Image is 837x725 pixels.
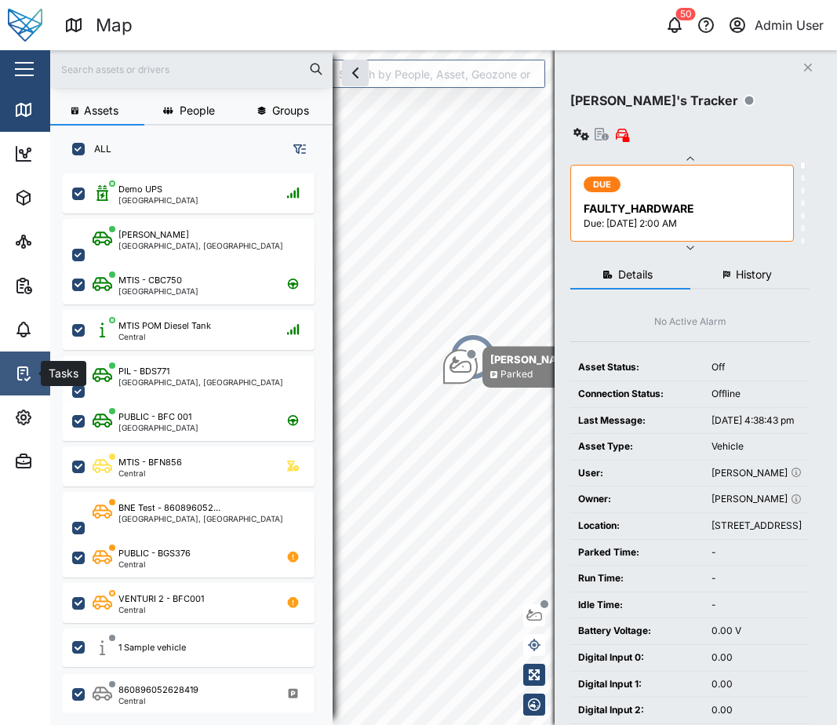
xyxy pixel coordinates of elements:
div: [GEOGRAPHIC_DATA], [GEOGRAPHIC_DATA] [118,378,283,386]
div: VENTURI 2 - BFC001 [118,592,204,606]
div: [STREET_ADDRESS] [711,519,802,534]
div: Asset Type: [578,439,696,454]
div: - [711,571,802,586]
div: Settings [41,409,96,426]
div: Reports [41,277,94,294]
div: User: [578,466,696,481]
div: MTIS - BFN856 [118,456,182,469]
div: Sites [41,233,78,250]
div: [DATE] 4:38:43 pm [711,414,802,428]
div: grid [63,168,332,712]
input: Search assets or drivers [60,57,323,81]
span: People [180,105,215,116]
div: [PERSON_NAME]'s Tracker [490,352,628,367]
div: 0.00 V [711,624,802,639]
div: [PERSON_NAME] [118,228,189,242]
div: No Active Alarm [654,315,726,330]
div: Digital Input 1: [578,677,696,692]
div: Run Time: [578,571,696,586]
div: Offline [711,387,802,402]
div: Idle Time: [578,598,696,613]
div: BNE Test - 860896052... [118,501,220,515]
div: Map [96,12,133,39]
div: - [711,598,802,613]
div: Central [118,333,211,341]
div: 50 [676,8,696,20]
div: Admin User [755,16,824,35]
div: Admin [41,453,87,470]
div: Map [41,101,76,118]
div: [GEOGRAPHIC_DATA], [GEOGRAPHIC_DATA] [118,242,283,250]
div: Assets [41,189,89,206]
div: Central [118,697,198,705]
div: Asset Status: [578,360,696,375]
span: Details [618,269,653,280]
div: Central [118,606,204,614]
div: Alarms [41,321,89,338]
div: MTIS POM Diesel Tank [118,319,211,333]
div: MTIS - CBC750 [118,274,182,287]
div: [GEOGRAPHIC_DATA] [118,287,198,295]
span: Assets [84,105,118,116]
div: Central [118,560,191,568]
div: Digital Input 0: [578,650,696,665]
button: Admin User [726,14,824,36]
div: Vehicle [711,439,802,454]
div: 0.00 [711,650,802,665]
div: Dashboard [41,145,111,162]
div: Due: [DATE] 2:00 AM [584,217,784,231]
div: 0.00 [711,677,802,692]
div: Tasks [41,365,84,382]
div: [PERSON_NAME] [711,492,802,507]
span: Groups [272,105,309,116]
div: PUBLIC - BFC 001 [118,410,191,424]
input: Search by People, Asset, Geozone or Place [310,60,545,88]
div: [PERSON_NAME] [711,466,802,481]
img: Main Logo [8,8,42,42]
div: 860896052628419 [118,683,198,697]
div: Connection Status: [578,387,696,402]
div: [PERSON_NAME]'s Tracker [570,91,738,111]
div: Parked Time: [578,545,696,560]
div: [GEOGRAPHIC_DATA] [118,196,198,204]
div: Map marker [449,333,497,381]
div: [GEOGRAPHIC_DATA], [GEOGRAPHIC_DATA] [118,515,283,523]
div: Owner: [578,492,696,507]
div: PUBLIC - BGS376 [118,547,191,560]
div: Digital Input 2: [578,703,696,718]
div: 0.00 [711,703,802,718]
span: History [736,269,772,280]
div: Location: [578,519,696,534]
div: Parked [500,367,533,382]
canvas: Map [50,50,837,725]
div: Battery Voltage: [578,624,696,639]
div: [GEOGRAPHIC_DATA] [118,424,198,432]
div: Demo UPS [118,183,162,196]
div: Off [711,360,802,375]
label: ALL [85,143,111,155]
div: PIL - BDS771 [118,365,169,378]
span: DUE [593,177,612,191]
div: FAULTY_HARDWARE [584,200,784,217]
div: Central [118,469,182,477]
div: - [711,545,802,560]
div: Last Message: [578,414,696,428]
div: Map marker [443,346,635,388]
div: 1 Sample vehicle [118,641,186,654]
